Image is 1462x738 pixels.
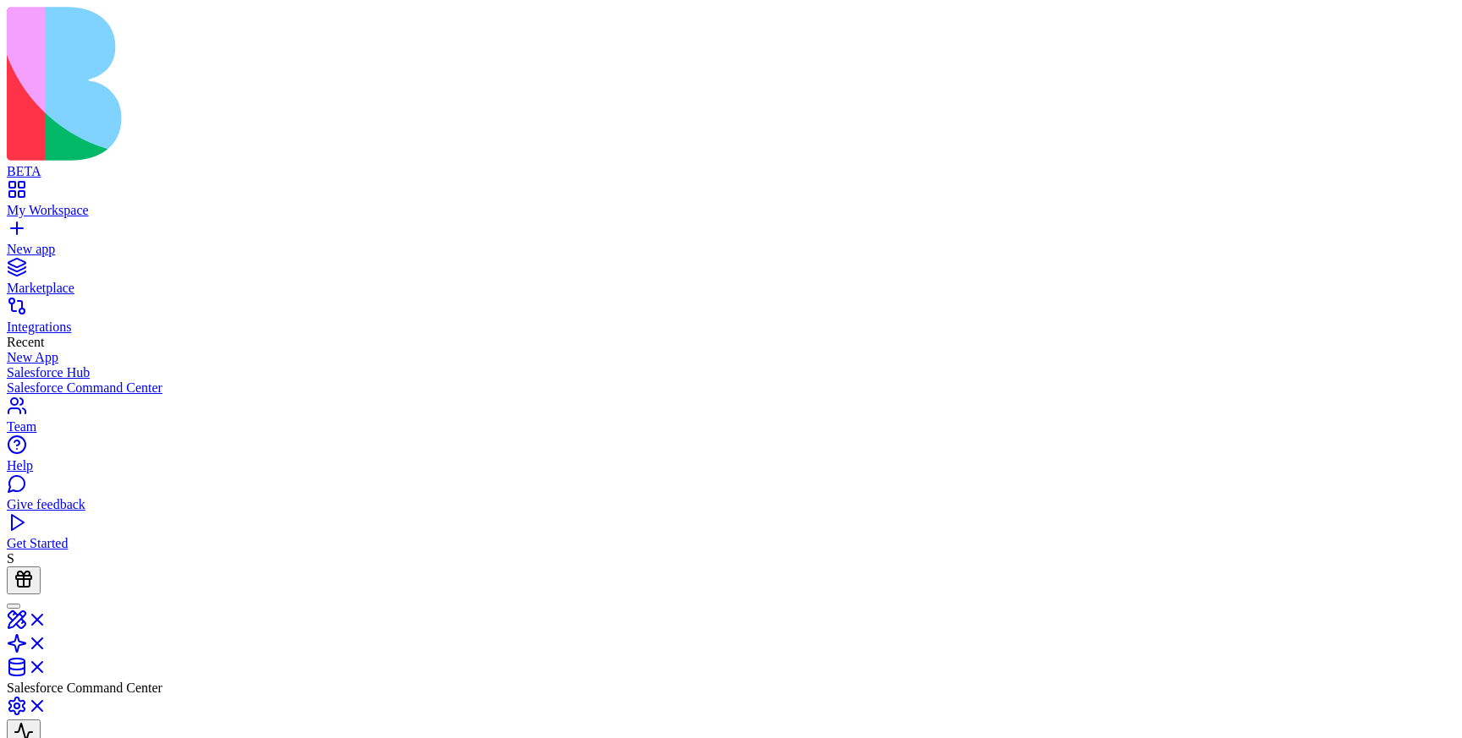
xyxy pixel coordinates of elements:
a: Get Started [7,521,1455,551]
span: S [7,551,14,566]
a: Give feedback [7,482,1455,512]
a: Salesforce Hub [7,365,1455,380]
span: Salesforce Command Center [7,681,162,695]
a: New App [7,350,1455,365]
a: My Workspace [7,188,1455,218]
div: Integrations [7,320,1455,335]
a: Salesforce Command Center [7,380,1455,396]
a: Integrations [7,304,1455,335]
div: BETA [7,164,1455,179]
div: Get Started [7,536,1455,551]
a: New app [7,227,1455,257]
div: My Workspace [7,203,1455,218]
div: Team [7,419,1455,435]
div: Help [7,458,1455,473]
div: Give feedback [7,497,1455,512]
a: BETA [7,149,1455,179]
a: Marketplace [7,265,1455,296]
div: New app [7,242,1455,257]
img: logo [7,7,687,161]
a: Team [7,404,1455,435]
div: Marketplace [7,281,1455,296]
a: Help [7,443,1455,473]
span: Recent [7,335,44,349]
